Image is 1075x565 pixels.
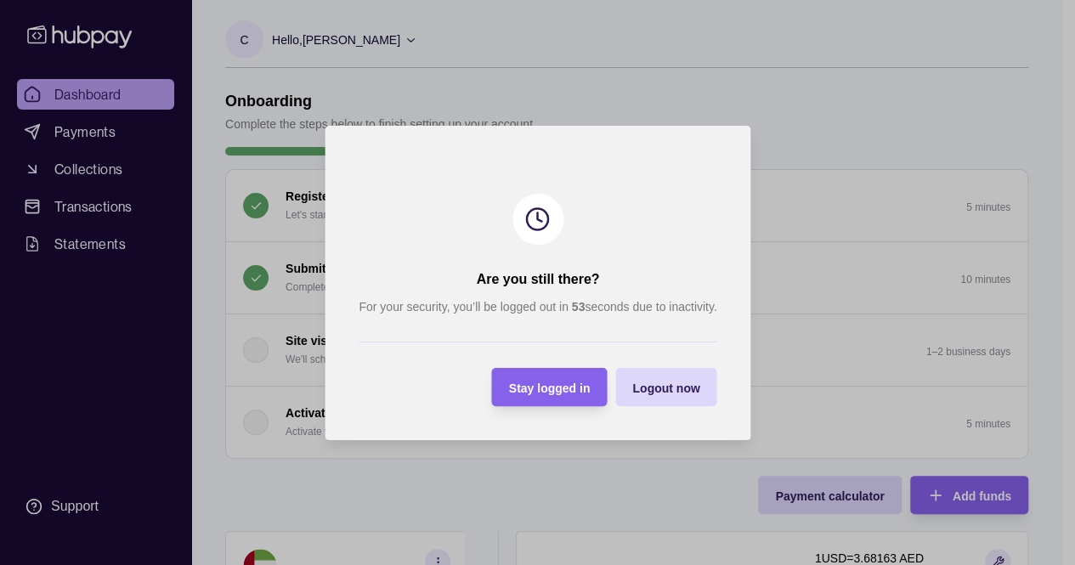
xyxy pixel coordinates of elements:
[615,368,716,406] button: Logout now
[508,381,590,394] span: Stay logged in
[571,300,585,314] strong: 53
[632,381,699,394] span: Logout now
[359,297,716,316] p: For your security, you’ll be logged out in seconds due to inactivity.
[476,270,599,289] h2: Are you still there?
[491,368,607,406] button: Stay logged in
